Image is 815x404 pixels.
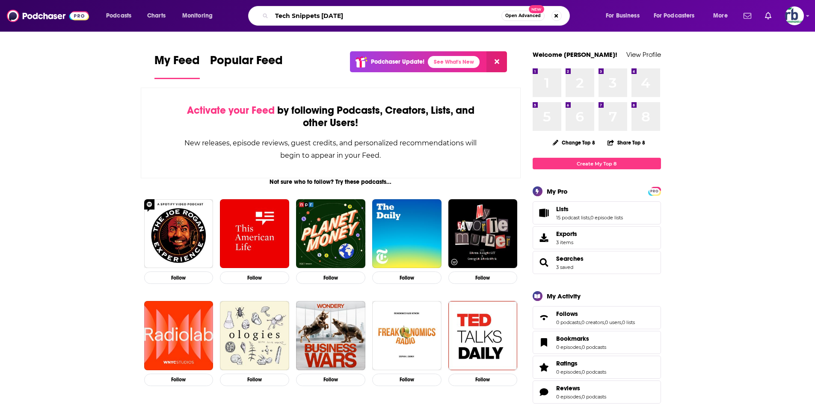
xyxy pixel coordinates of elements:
span: , [590,215,590,221]
span: Exports [556,230,577,238]
a: Searches [556,255,584,262]
span: Exports [536,232,553,244]
span: For Podcasters [654,10,695,22]
a: 0 podcasts [556,319,581,325]
a: Lists [556,205,623,213]
a: 0 episodes [556,394,581,400]
button: Follow [220,271,289,284]
img: Radiolab [144,301,213,370]
button: Follow [144,374,213,386]
button: open menu [707,9,738,23]
img: Business Wars [296,301,365,370]
button: Show profile menu [785,6,804,25]
span: Bookmarks [533,331,661,354]
a: Reviews [536,386,553,398]
button: Share Top 8 [607,134,646,151]
a: Charts [142,9,171,23]
span: , [604,319,605,325]
img: Podchaser - Follow, Share and Rate Podcasts [7,8,89,24]
span: Monitoring [182,10,213,22]
a: 0 lists [622,319,635,325]
img: Freakonomics Radio [372,301,442,370]
a: Reviews [556,384,606,392]
a: Exports [533,226,661,249]
a: Lists [536,207,553,219]
button: Follow [220,374,289,386]
a: 0 episode lists [590,215,623,221]
button: Follow [296,271,365,284]
span: Reviews [533,380,661,404]
button: Follow [448,271,518,284]
a: The Joe Rogan Experience [144,199,213,268]
button: open menu [648,9,707,23]
span: , [581,369,582,375]
a: Show notifications dropdown [762,9,775,23]
span: Open Advanced [505,14,541,18]
a: Follows [536,312,553,324]
a: 0 episodes [556,369,581,375]
a: 0 users [605,319,621,325]
span: , [621,319,622,325]
span: New [529,5,544,13]
div: Not sure who to follow? Try these podcasts... [141,178,521,186]
span: Podcasts [106,10,131,22]
button: Follow [372,374,442,386]
button: Follow [448,374,518,386]
a: Show notifications dropdown [740,9,755,23]
div: by following Podcasts, Creators, Lists, and other Users! [184,104,478,129]
img: TED Talks Daily [448,301,518,370]
a: 0 creators [581,319,604,325]
span: , [581,344,582,350]
a: Ologies with Alie Ward [220,301,289,370]
a: 0 podcasts [582,344,606,350]
span: Bookmarks [556,335,589,342]
a: PRO [649,188,660,194]
img: User Profile [785,6,804,25]
button: open menu [176,9,224,23]
span: Lists [556,205,569,213]
span: Reviews [556,384,580,392]
a: Bookmarks [536,336,553,348]
button: Follow [296,374,365,386]
input: Search podcasts, credits, & more... [272,9,501,23]
a: See What's New [428,56,480,68]
button: Open AdvancedNew [501,11,545,21]
span: Popular Feed [210,53,283,73]
button: Follow [144,271,213,284]
span: Follows [533,306,661,329]
img: The Daily [372,199,442,268]
button: open menu [600,9,650,23]
a: Ratings [556,360,606,367]
a: View Profile [626,50,661,59]
a: 15 podcast lists [556,215,590,221]
img: Planet Money [296,199,365,268]
span: More [713,10,728,22]
span: Searches [533,251,661,274]
img: This American Life [220,199,289,268]
span: Ratings [533,356,661,379]
div: My Activity [547,292,581,300]
span: PRO [649,188,660,195]
a: Welcome [PERSON_NAME]! [533,50,617,59]
p: Podchaser Update! [371,58,424,65]
span: For Business [606,10,640,22]
span: Logged in as johannarb [785,6,804,25]
span: 3 items [556,239,577,245]
span: Follows [556,310,578,318]
div: New releases, episode reviews, guest credits, and personalized recommendations will begin to appe... [184,137,478,162]
a: Bookmarks [556,335,606,342]
span: Ratings [556,360,578,367]
span: Activate your Feed [187,104,275,117]
span: , [581,319,581,325]
img: My Favorite Murder with Karen Kilgariff and Georgia Hardstark [448,199,518,268]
